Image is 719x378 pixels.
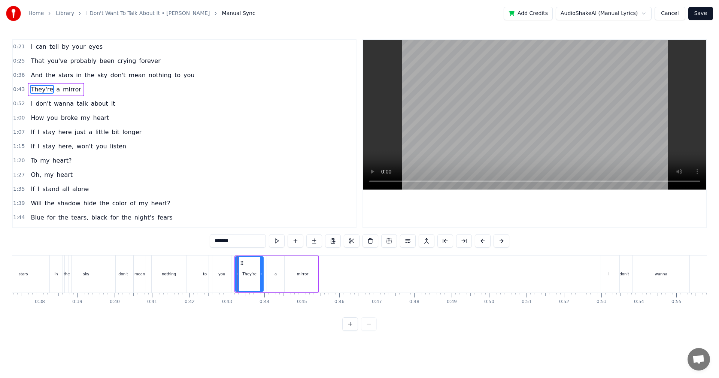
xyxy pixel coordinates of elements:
div: 0:52 [559,299,569,305]
span: I [30,42,33,51]
div: wanna [655,271,667,277]
div: 0:53 [597,299,607,305]
span: Manual Sync [222,10,255,17]
span: here, [57,142,74,151]
span: by [61,42,70,51]
span: If [30,142,35,151]
span: They're [30,85,54,94]
span: stay [42,142,56,151]
span: 0:43 [13,86,25,93]
span: of [129,199,136,208]
span: a [55,85,61,94]
span: a [88,128,93,136]
div: 0:39 [72,299,82,305]
span: That [30,57,45,65]
div: in [55,271,58,277]
div: 0:55 [671,299,682,305]
span: my [39,156,50,165]
span: 1:44 [13,214,25,221]
span: Will [30,199,42,208]
span: black [91,213,108,222]
span: won't [76,142,94,151]
div: 0:43 [222,299,232,305]
span: don't [35,99,52,108]
span: your [72,42,87,51]
div: 0:48 [409,299,419,305]
button: Add Credits [504,7,553,20]
span: you've [46,57,68,65]
div: 0:38 [35,299,45,305]
span: hide [83,199,97,208]
div: 0:50 [484,299,494,305]
span: broke [60,114,79,122]
span: 0:52 [13,100,25,108]
div: 0:40 [110,299,120,305]
nav: breadcrumb [28,10,255,17]
span: talk [76,99,89,108]
span: To [30,156,38,165]
span: eyes [88,42,104,51]
span: the [84,71,95,79]
div: mirror [297,271,309,277]
span: nothing [148,71,172,79]
div: stars [19,271,28,277]
span: you [46,114,58,122]
span: heart? [52,156,72,165]
span: little [95,128,110,136]
span: my [138,199,149,208]
img: youka [6,6,21,21]
div: don't [118,271,128,277]
button: Save [688,7,713,20]
div: the [64,271,70,277]
span: longer [122,128,142,136]
span: bit [111,128,120,136]
span: heart [92,114,110,122]
div: They're [242,271,256,277]
span: I [30,99,33,108]
span: to [174,71,181,79]
span: fears [157,213,173,222]
div: 0:49 [447,299,457,305]
span: in [75,71,82,79]
span: stay [42,128,56,136]
div: you [218,271,225,277]
span: probably [70,57,97,65]
span: listen [109,142,127,151]
span: been [99,57,115,65]
span: tears, [70,213,89,222]
div: to [203,271,207,277]
span: Blue [30,213,45,222]
span: 1:00 [13,114,25,122]
span: 0:25 [13,57,25,65]
a: Home [28,10,44,17]
span: the [121,213,132,222]
span: forever [138,57,161,65]
div: mean [134,271,145,277]
span: alone [72,185,90,193]
a: I Don't Want To Talk About It • [PERSON_NAME] [86,10,210,17]
span: How [30,114,45,122]
span: crying [117,57,137,65]
div: 0:42 [185,299,195,305]
span: the [45,71,56,79]
span: stand [42,185,60,193]
span: night's [134,213,155,222]
span: Oh, [30,170,42,179]
span: for [46,213,56,222]
div: 0:46 [334,299,345,305]
span: I [37,185,40,193]
span: about [90,99,109,108]
span: 1:27 [13,171,25,179]
span: don't [110,71,127,79]
div: 0:54 [634,299,644,305]
div: a [274,271,277,277]
div: Open chat [688,348,710,371]
span: mirror [62,85,82,94]
div: don't [619,271,629,277]
span: I [37,142,40,151]
span: 0:21 [13,43,25,51]
span: shadow [57,199,81,208]
div: I [609,271,610,277]
span: you [183,71,195,79]
span: 0:36 [13,72,25,79]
